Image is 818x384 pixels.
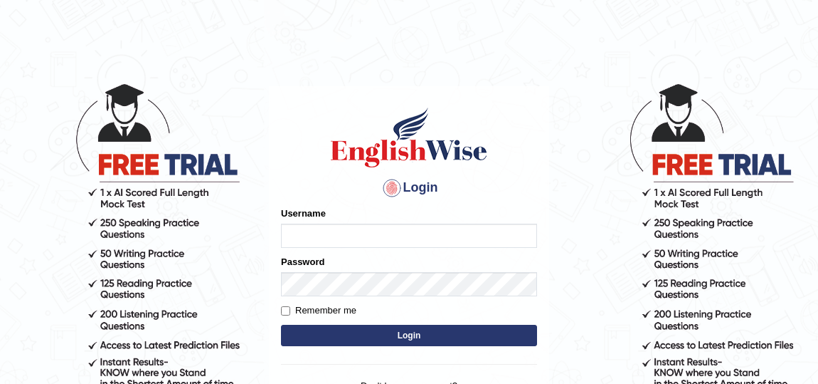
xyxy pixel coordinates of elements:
label: Username [281,207,326,220]
h4: Login [281,177,537,199]
label: Remember me [281,303,356,318]
button: Login [281,325,537,346]
input: Remember me [281,306,290,316]
label: Password [281,255,324,269]
img: Logo of English Wise sign in for intelligent practice with AI [328,105,490,170]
